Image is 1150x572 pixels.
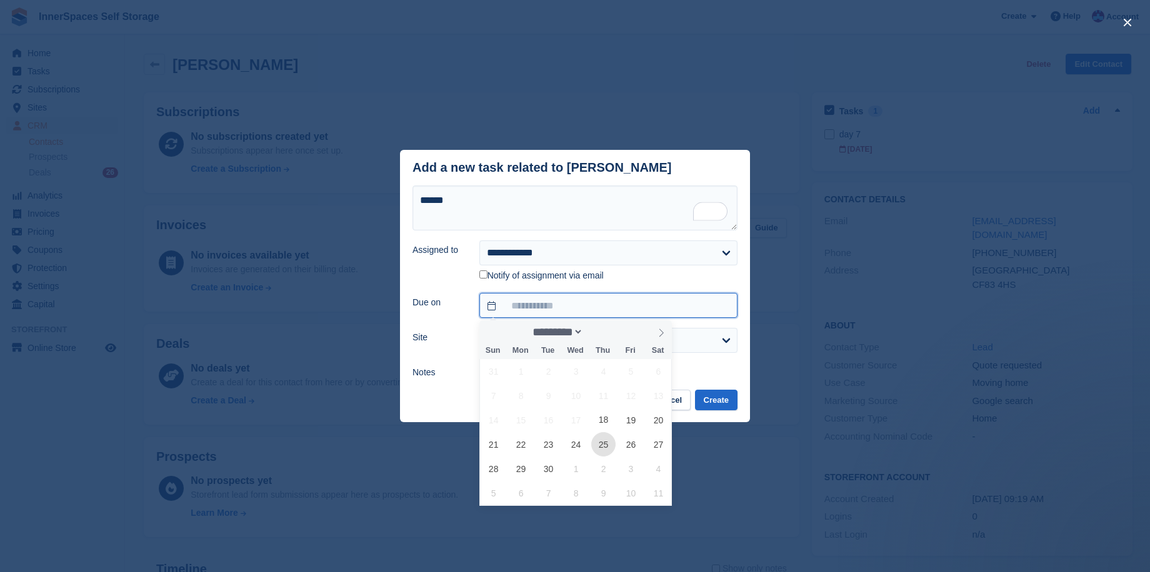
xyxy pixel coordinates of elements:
span: Sun [479,347,507,355]
span: October 10, 2025 [619,481,643,505]
span: October 8, 2025 [564,481,588,505]
span: September 18, 2025 [591,408,616,432]
button: Create [695,390,737,410]
span: October 11, 2025 [646,481,671,505]
span: October 2, 2025 [591,456,616,481]
label: Notes [412,366,464,379]
label: Site [412,331,464,344]
button: close [1117,12,1137,32]
span: September 24, 2025 [564,432,588,456]
span: September 19, 2025 [619,408,643,432]
span: October 1, 2025 [564,456,588,481]
span: September 20, 2025 [646,408,671,432]
input: Notify of assignment via email [479,270,487,279]
select: Month [528,325,583,338]
span: September 16, 2025 [536,408,561,432]
span: September 25, 2025 [591,432,616,456]
span: Mon [507,347,534,355]
span: September 23, 2025 [536,432,561,456]
span: September 1, 2025 [509,359,533,383]
span: September 14, 2025 [481,408,506,432]
span: October 6, 2025 [509,481,533,505]
span: September 28, 2025 [481,456,506,481]
span: August 31, 2025 [481,359,506,383]
div: Add a new task related to [PERSON_NAME] [412,160,672,175]
span: September 11, 2025 [591,383,616,408]
span: October 9, 2025 [591,481,616,505]
span: September 13, 2025 [646,383,671,408]
textarea: To enrich screen reader interactions, please activate Accessibility in Grammarly extension settings [412,185,737,230]
span: September 15, 2025 [509,408,533,432]
span: October 4, 2025 [646,456,671,481]
span: September 10, 2025 [564,383,588,408]
span: September 21, 2025 [481,432,506,456]
span: September 3, 2025 [564,359,588,383]
span: Fri [617,347,644,355]
span: September 6, 2025 [646,359,671,383]
input: Year [583,325,622,338]
label: Due on [412,296,464,309]
span: Thu [589,347,617,355]
span: September 29, 2025 [509,456,533,481]
span: September 5, 2025 [619,359,643,383]
label: Assigned to [412,244,464,257]
span: September 8, 2025 [509,383,533,408]
span: September 26, 2025 [619,432,643,456]
span: September 30, 2025 [536,456,561,481]
span: September 2, 2025 [536,359,561,383]
span: September 7, 2025 [481,383,506,408]
span: Tue [534,347,562,355]
span: September 9, 2025 [536,383,561,408]
span: October 5, 2025 [481,481,506,505]
span: September 17, 2025 [564,408,588,432]
span: Sat [644,347,672,355]
span: September 12, 2025 [619,383,643,408]
span: September 27, 2025 [646,432,671,456]
label: Notify of assignment via email [479,270,604,282]
span: September 4, 2025 [591,359,616,383]
span: Wed [562,347,589,355]
span: September 22, 2025 [509,432,533,456]
span: October 7, 2025 [536,481,561,505]
span: October 3, 2025 [619,456,643,481]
